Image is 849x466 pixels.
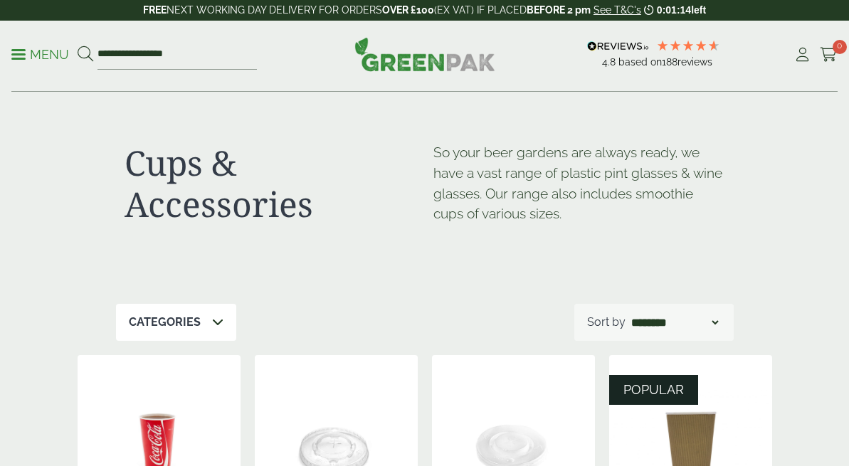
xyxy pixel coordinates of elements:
[677,56,712,68] span: reviews
[662,56,677,68] span: 188
[793,48,811,62] i: My Account
[11,46,69,60] a: Menu
[820,44,838,65] a: 0
[587,314,626,331] p: Sort by
[820,48,838,62] i: Cart
[129,314,201,331] p: Categories
[354,37,495,71] img: GreenPak Supplies
[433,142,725,224] p: So your beer gardens are always ready, we have a vast range of plastic pint glasses & wine glasse...
[125,142,416,224] h1: Cups & Accessories
[833,40,847,54] span: 0
[602,56,618,68] span: 4.8
[143,4,167,16] strong: FREE
[587,41,649,51] img: REVIEWS.io
[382,4,434,16] strong: OVER £100
[527,4,591,16] strong: BEFORE 2 pm
[691,4,706,16] span: left
[11,46,69,63] p: Menu
[623,382,684,397] span: POPULAR
[594,4,641,16] a: See T&C's
[628,314,721,331] select: Shop order
[618,56,662,68] span: Based on
[656,39,720,52] div: 4.79 Stars
[657,4,691,16] span: 0:01:14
